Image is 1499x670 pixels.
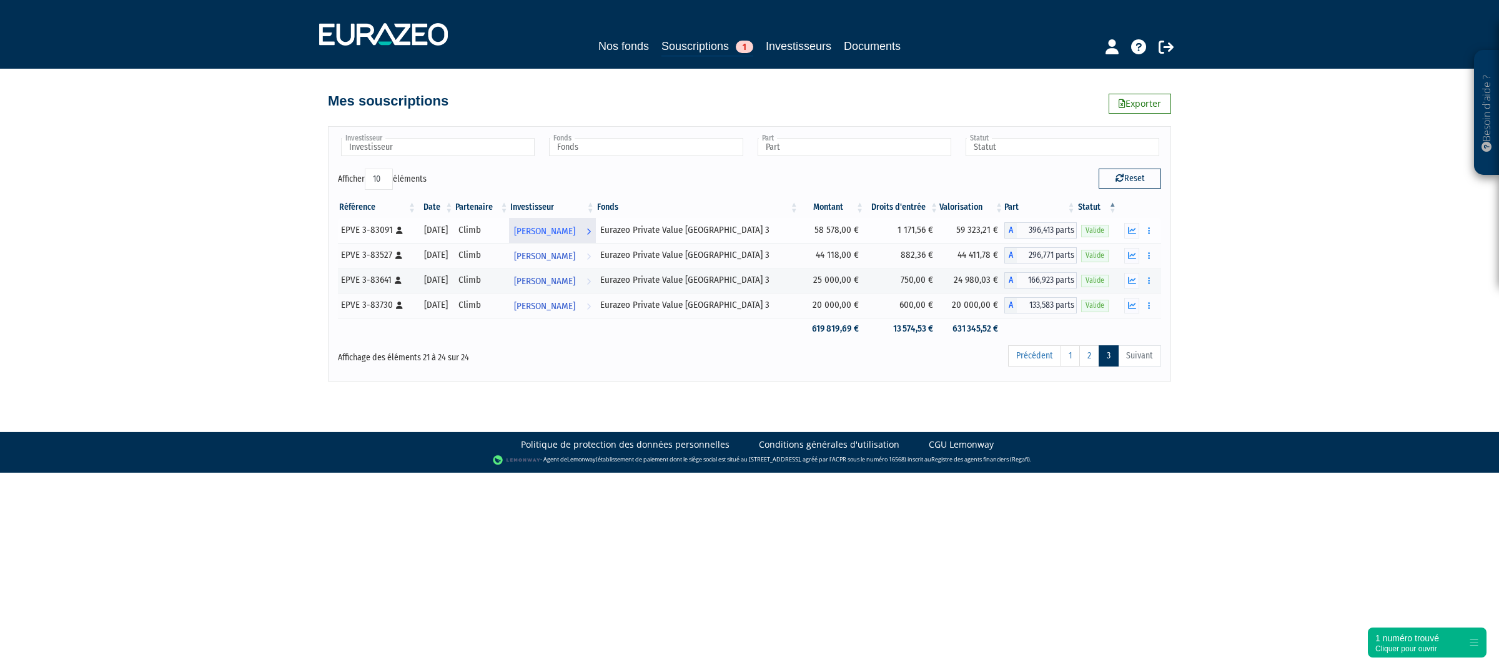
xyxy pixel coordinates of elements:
[1004,272,1017,288] span: A
[600,224,795,237] div: Eurazeo Private Value [GEOGRAPHIC_DATA] 3
[454,268,509,293] td: Climb
[939,268,1004,293] td: 24 980,03 €
[799,218,865,243] td: 58 578,00 €
[1099,345,1119,367] a: 3
[454,243,509,268] td: Climb
[865,218,939,243] td: 1 171,56 €
[865,243,939,268] td: 882,36 €
[514,270,575,293] span: [PERSON_NAME]
[766,37,831,55] a: Investisseurs
[939,197,1004,218] th: Valorisation: activer pour trier la colonne par ordre croissant
[514,220,575,243] span: [PERSON_NAME]
[341,249,413,262] div: EPVE 3-83527
[799,318,865,340] td: 619 819,69 €
[365,169,393,190] select: Afficheréléments
[1081,300,1109,312] span: Valide
[939,243,1004,268] td: 44 411,78 €
[596,197,799,218] th: Fonds: activer pour trier la colonne par ordre croissant
[509,197,595,218] th: Investisseur: activer pour trier la colonne par ordre croissant
[600,249,795,262] div: Eurazeo Private Value [GEOGRAPHIC_DATA] 3
[1004,272,1077,288] div: A - Eurazeo Private Value Europe 3
[1004,247,1077,264] div: A - Eurazeo Private Value Europe 3
[338,169,427,190] label: Afficher éléments
[799,268,865,293] td: 25 000,00 €
[567,455,596,463] a: Lemonway
[454,218,509,243] td: Climb
[396,227,403,234] i: [Français] Personne physique
[1480,57,1494,169] p: Besoin d'aide ?
[799,243,865,268] td: 44 118,00 €
[422,249,450,262] div: [DATE]
[1077,197,1118,218] th: Statut : activer pour trier la colonne par ordre d&eacute;croissant
[865,318,939,340] td: 13 574,53 €
[514,295,575,318] span: [PERSON_NAME]
[600,298,795,312] div: Eurazeo Private Value [GEOGRAPHIC_DATA] 3
[509,243,595,268] a: [PERSON_NAME]
[1081,275,1109,287] span: Valide
[1004,222,1077,239] div: A - Eurazeo Private Value Europe 3
[799,197,865,218] th: Montant: activer pour trier la colonne par ordre croissant
[338,197,417,218] th: Référence : activer pour trier la colonne par ordre croissant
[338,344,670,364] div: Affichage des éléments 21 à 24 sur 24
[1017,272,1077,288] span: 166,923 parts
[586,270,591,293] i: Voir l'investisseur
[865,197,939,218] th: Droits d'entrée: activer pour trier la colonne par ordre croissant
[600,273,795,287] div: Eurazeo Private Value [GEOGRAPHIC_DATA] 3
[799,293,865,318] td: 20 000,00 €
[395,252,402,259] i: [Français] Personne physique
[341,298,413,312] div: EPVE 3-83730
[319,23,448,46] img: 1732889491-logotype_eurazeo_blanc_rvb.png
[586,245,591,268] i: Voir l'investisseur
[586,295,591,318] i: Voir l'investisseur
[1004,247,1017,264] span: A
[844,37,901,55] a: Documents
[328,94,448,109] h4: Mes souscriptions
[422,224,450,237] div: [DATE]
[1004,197,1077,218] th: Part: activer pour trier la colonne par ordre croissant
[396,302,403,309] i: [Français] Personne physique
[12,454,1487,466] div: - Agent de (établissement de paiement dont le siège social est situé au [STREET_ADDRESS], agréé p...
[939,293,1004,318] td: 20 000,00 €
[341,224,413,237] div: EPVE 3-83091
[509,218,595,243] a: [PERSON_NAME]
[1081,250,1109,262] span: Valide
[661,37,753,57] a: Souscriptions1
[422,273,450,287] div: [DATE]
[1004,222,1017,239] span: A
[1004,297,1017,313] span: A
[1004,297,1077,313] div: A - Eurazeo Private Value Europe 3
[1099,169,1161,189] button: Reset
[1061,345,1080,367] a: 1
[1081,225,1109,237] span: Valide
[509,293,595,318] a: [PERSON_NAME]
[1017,297,1077,313] span: 133,583 parts
[454,197,509,218] th: Partenaire: activer pour trier la colonne par ordre croissant
[521,438,730,451] a: Politique de protection des données personnelles
[1017,222,1077,239] span: 396,413 parts
[1079,345,1099,367] a: 2
[514,245,575,268] span: [PERSON_NAME]
[931,455,1030,463] a: Registre des agents financiers (Regafi)
[509,268,595,293] a: [PERSON_NAME]
[736,41,753,53] span: 1
[939,218,1004,243] td: 59 323,21 €
[493,454,541,466] img: logo-lemonway.png
[1109,94,1171,114] a: Exporter
[865,293,939,318] td: 600,00 €
[417,197,454,218] th: Date: activer pour trier la colonne par ordre croissant
[1008,345,1061,367] a: Précédent
[422,298,450,312] div: [DATE]
[454,293,509,318] td: Climb
[341,273,413,287] div: EPVE 3-83641
[586,220,591,243] i: Voir l'investisseur
[865,268,939,293] td: 750,00 €
[598,37,649,55] a: Nos fonds
[929,438,994,451] a: CGU Lemonway
[759,438,899,451] a: Conditions générales d'utilisation
[395,277,402,284] i: [Français] Personne physique
[939,318,1004,340] td: 631 345,52 €
[1017,247,1077,264] span: 296,771 parts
